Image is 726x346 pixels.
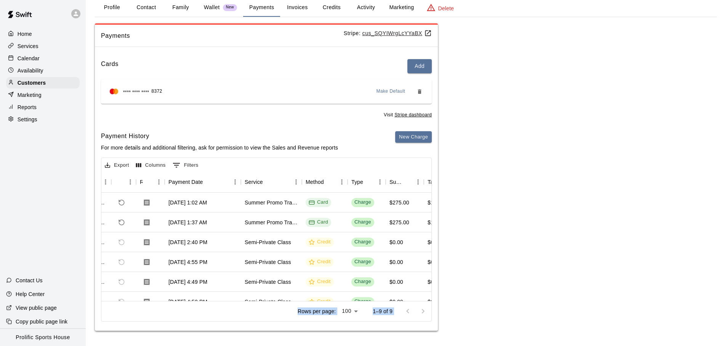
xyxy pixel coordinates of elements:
[153,176,165,188] button: Menu
[115,256,128,269] span: Refund payment
[229,176,241,188] button: Menu
[344,29,432,37] p: Stripe:
[394,112,432,117] a: You don't have the permission to visit the Stripe dashboard
[171,159,200,171] button: Show filters
[354,238,371,246] div: Charge
[6,65,80,76] a: Availability
[140,235,154,249] button: Download Receipt
[18,67,43,74] p: Availability
[245,258,291,266] div: Semi-Private Class
[407,59,432,73] button: Add
[389,258,403,266] div: $0.00
[18,103,37,111] p: Reports
[245,199,298,206] div: Summer Promo Training - Plan 4: 8 Semi-Private Sessions + 4 Group Training Sessions Per Month
[18,79,46,87] p: Customers
[203,177,214,187] button: Sort
[412,176,424,188] button: Menu
[428,199,444,206] div: $13.75
[245,278,291,286] div: Semi-Private Class
[16,304,57,312] p: View public page
[362,30,432,36] a: cus_SQYIWrgLcYYaBX
[115,275,128,288] span: Refund payment
[16,277,43,284] p: Contact Us
[413,85,426,98] button: Remove
[354,258,371,266] div: Charge
[100,176,111,188] button: Menu
[168,258,207,266] div: Jun 11, 2025, 4:55 PM
[6,114,80,125] a: Settings
[309,278,331,285] div: Credit
[428,238,441,246] div: $0.00
[245,219,298,226] div: Summer Promo Training - Plan 4: 8 Semi-Private Sessions + 4 Group Training Sessions Per Month
[428,258,441,266] div: $0.00
[354,199,371,206] div: Charge
[6,101,80,113] a: Reports
[151,88,162,95] span: 8372
[336,176,348,188] button: Menu
[6,53,80,64] a: Calendar
[87,171,111,193] div: Id
[115,196,128,209] span: Refund payment
[389,238,403,246] div: $0.00
[101,144,338,151] p: For more details and additional filtering, ask for permission to view the Sales and Revenue reports
[18,55,40,62] p: Calendar
[125,176,136,188] button: Menu
[140,216,154,229] button: Download Receipt
[438,5,454,12] p: Delete
[309,219,328,226] div: Card
[111,171,136,193] div: Refund
[389,219,409,226] div: $275.00
[384,111,432,119] span: Visit
[168,171,203,193] div: Payment Date
[16,290,45,298] p: Help Center
[18,91,42,99] p: Marketing
[140,275,154,289] button: Download Receipt
[263,177,274,187] button: Sort
[6,28,80,40] div: Home
[241,171,302,193] div: Service
[6,40,80,52] div: Services
[389,199,409,206] div: $275.00
[16,318,67,325] p: Copy public page link
[309,258,331,266] div: Credit
[309,298,331,305] div: Credit
[18,42,38,50] p: Services
[428,278,441,286] div: $0.00
[115,177,126,187] button: Sort
[245,171,263,193] div: Service
[298,307,336,315] p: Rows per page:
[168,199,207,206] div: Aug 1, 2025, 1:02 AM
[377,88,405,95] span: Make Default
[168,219,207,226] div: Jul 1, 2025, 1:37 AM
[348,171,386,193] div: Type
[354,298,371,305] div: Charge
[101,131,338,141] h6: Payment History
[101,31,344,41] span: Payments
[101,59,119,73] h6: Cards
[136,171,165,193] div: Receipt
[309,238,331,246] div: Credit
[394,112,432,117] u: Stripe dashboard
[324,177,335,187] button: Sort
[339,306,361,317] div: 100
[245,298,291,306] div: Semi-Private Class
[309,199,328,206] div: Card
[204,3,220,11] p: Wallet
[389,171,402,193] div: Subtotal
[374,176,386,188] button: Menu
[354,278,371,285] div: Charge
[306,171,324,193] div: Method
[402,177,412,187] button: Sort
[6,77,80,89] a: Customers
[354,219,371,226] div: Charge
[6,89,80,101] div: Marketing
[18,30,32,38] p: Home
[351,171,363,193] div: Type
[165,171,241,193] div: Payment Date
[395,131,432,143] button: New Charge
[143,177,153,187] button: Sort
